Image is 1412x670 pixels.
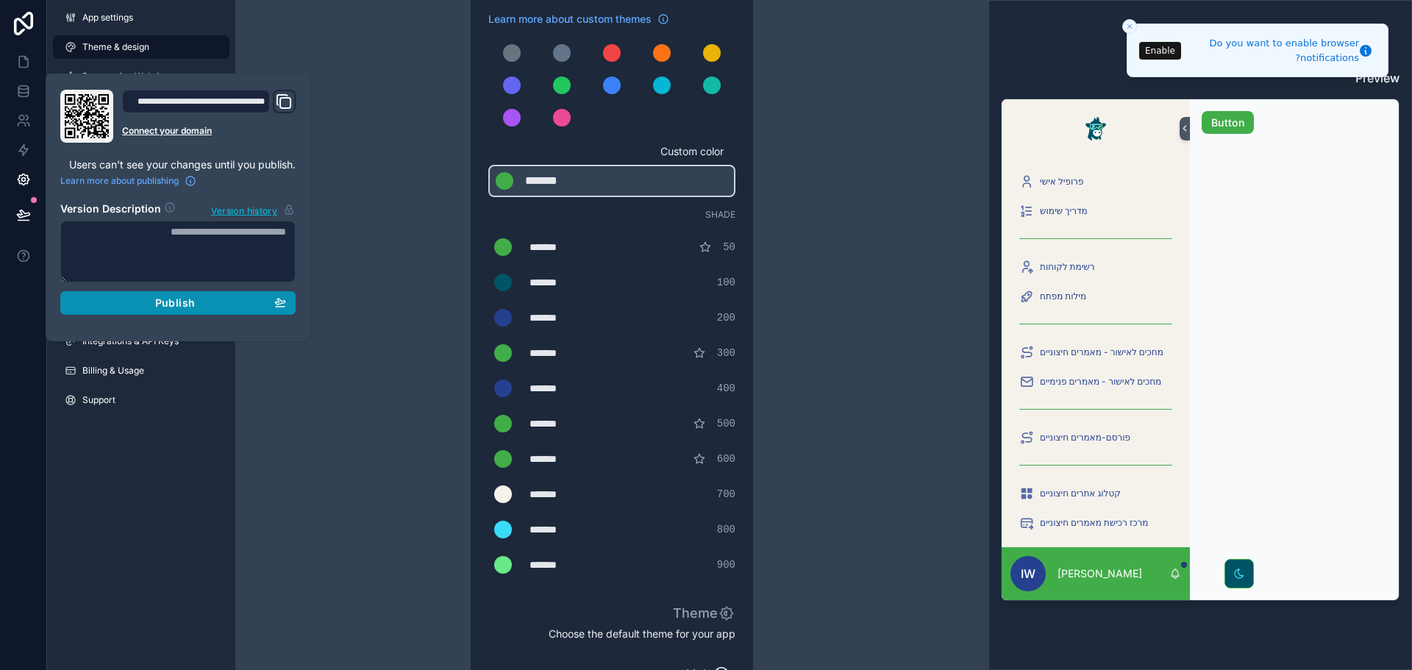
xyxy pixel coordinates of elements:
a: Support [53,388,229,412]
span: Learn more about custom themes [488,12,652,26]
span: פרופיל אישי [1040,176,1083,188]
button: Close toast [1122,19,1137,34]
a: Learn more about custom themes [488,12,669,26]
button: Button [1202,111,1254,135]
a: מחכים לאישור - מאמרים חיצוניים [1010,339,1181,366]
span: Integrations & API Keys [82,335,179,347]
span: 800 [717,522,735,537]
a: מחכים לאישור - מאמרים פנימיים [1010,368,1181,395]
button: Publish [60,291,296,315]
a: Integrations & API Keys [53,329,229,353]
a: מרכז רכישת מאמרים חיצוניים [1010,510,1181,536]
span: Version history [211,202,277,217]
span: 400 [717,381,735,396]
img: App logo [1085,117,1107,140]
a: קטלוג אתרים חיצוניים [1010,480,1181,507]
a: רשימת לקוחות [1010,254,1181,280]
span: 900 [717,557,735,572]
span: App settings [82,12,133,24]
span: פורסם-מאמרים חיצוניים [1040,432,1130,443]
span: Learn more about publishing [60,175,179,187]
div: Do you want to enable browser notifications? [1185,36,1359,65]
span: Billing & Usage [82,365,144,377]
a: App settings [53,6,229,29]
h2: Version Description [60,202,161,218]
span: Progressive Web App [82,71,171,82]
span: Support [82,394,115,406]
button: Version history [210,202,296,218]
span: 50 [723,240,735,254]
span: מחכים לאישור - מאמרים חיצוניים [1040,346,1163,358]
span: קטלוג אתרים חיצוניים [1040,488,1121,499]
span: 600 [717,452,735,466]
a: Learn more about publishing [60,175,196,187]
span: Publish [155,296,195,310]
span: Custom color [488,144,724,159]
div: scrollable content [1002,158,1190,547]
span: 100 [717,275,735,290]
span: מדריך שימוש [1040,205,1088,217]
a: Billing & Usage [53,359,229,382]
p: Theme [673,603,735,624]
a: Progressive Web App [53,65,229,88]
button: Enable [1139,42,1181,60]
span: 200 [717,310,735,325]
a: Connect your domain [122,125,296,137]
span: מילות מפתח [1040,291,1086,302]
span: Choose the default theme for your app [488,627,735,641]
span: 700 [717,487,735,502]
a: Theme & design [53,35,229,59]
span: 300 [717,346,735,360]
span: מחכים לאישור - מאמרים פנימיים [1040,376,1161,388]
a: פרופיל אישי [1010,168,1181,195]
span: מרכז רכישת מאמרים חיצוניים [1040,517,1148,529]
span: Theme & design [82,41,149,53]
h3: Preview [1001,69,1399,87]
span: Shade [705,209,735,221]
span: iw [1021,565,1035,582]
a: מילות מפתח [1010,283,1181,310]
span: 500 [717,416,735,431]
p: Users can't see your changes until you publish. [60,157,296,172]
p: [PERSON_NAME] [1058,566,1142,581]
span: רשימת לקוחות [1040,261,1095,273]
a: פורסם-מאמרים חיצוניים [1010,424,1181,451]
a: מדריך שימוש [1010,198,1181,224]
div: Domain and Custom Link [122,90,296,143]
